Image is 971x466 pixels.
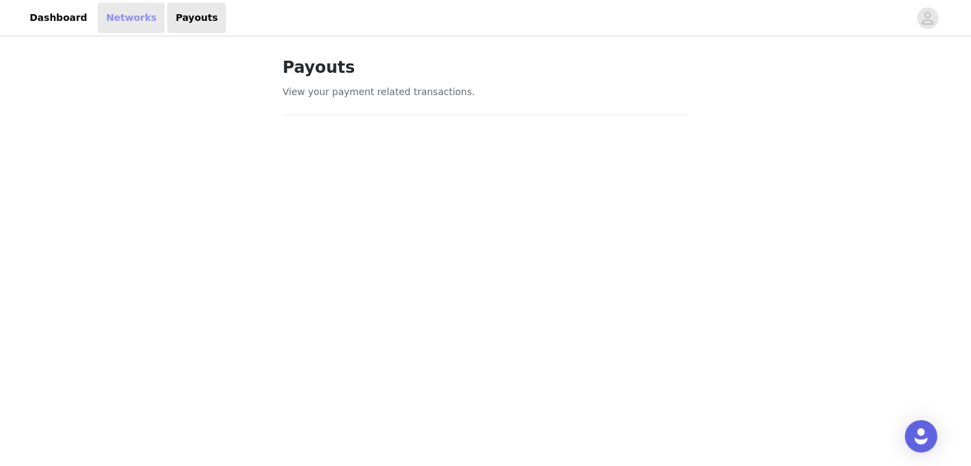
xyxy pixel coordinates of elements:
[22,3,95,33] a: Dashboard
[921,7,934,29] div: avatar
[905,420,937,453] div: Open Intercom Messenger
[283,85,688,99] p: View your payment related transactions.
[167,3,226,33] a: Payouts
[283,55,688,80] h1: Payouts
[98,3,165,33] a: Networks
